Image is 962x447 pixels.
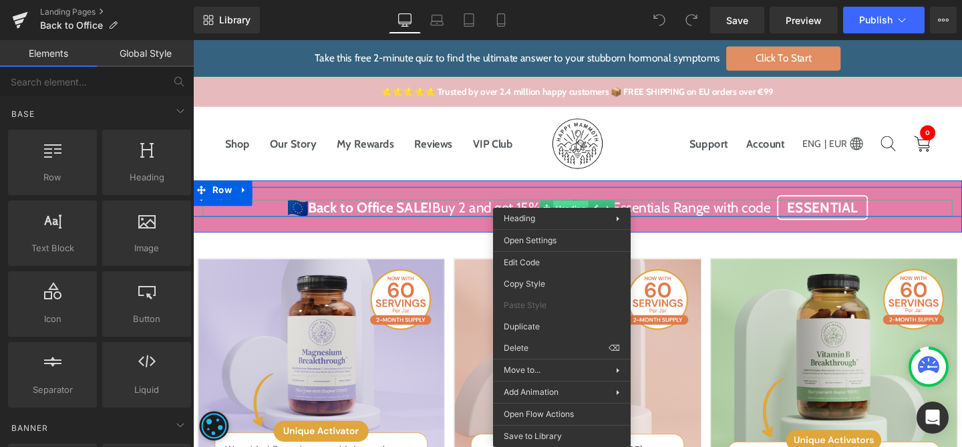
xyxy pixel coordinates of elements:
div: Cookie consent button [7,390,37,421]
button: Redo [678,7,705,33]
a: Tablet [453,7,485,33]
span: Save [726,13,748,27]
a: Laptop [421,7,453,33]
img: HM_Logo_Black_1.webp [377,82,431,136]
span: EUR [669,101,687,118]
span: Delete [504,342,609,354]
span: Click To Start [560,7,681,32]
a: Landing Pages [40,7,194,17]
span: Heading [106,170,187,184]
span: Copy Style [504,278,620,290]
a: Preview [770,7,838,33]
span: Text Block [12,241,93,255]
button: Undo [646,7,673,33]
span: Open Flow Actions [504,408,620,420]
a: ENG|EUR [641,101,704,118]
div: Open Intercom Messenger [917,402,949,434]
a: Desktop [389,7,421,33]
span: Open Settings [504,235,620,247]
a: Expand / Collapse [45,148,62,168]
span: ENG [641,101,660,118]
span: Paste Style [504,299,620,311]
nav: Main navigation [33,100,336,118]
a: Expand / Collapse [430,168,444,184]
a: Our Story [81,102,130,116]
span: Banner [10,422,49,434]
span: 0 [764,90,780,106]
a: Open cart [758,95,775,120]
span: Heading [504,213,535,223]
span: Image [106,241,187,255]
span: Icon [12,312,93,326]
a: Global Style [97,40,194,67]
strong: Back to Office SALE! [100,167,252,185]
span: Heading [379,169,416,185]
span: Edit Code [504,257,620,269]
span: Row [12,170,93,184]
span: Preview [786,13,822,27]
a: New Library [194,7,260,33]
span: Button [106,312,187,326]
span: Library [219,14,251,26]
strong: ESSENTIAL [625,167,699,185]
span: Liquid [106,383,187,397]
a: Mobile [485,7,517,33]
span: Back to Office [40,20,103,31]
span: Separator [12,383,93,397]
span: Row [17,148,45,168]
a: Reviews [232,102,273,116]
a: Account [581,100,622,118]
a: My Rewards [151,102,211,116]
a: VIP Club [294,102,336,116]
span: Move to... [504,364,616,376]
span: Base [10,108,36,120]
button: More [930,7,957,33]
span: Publish [859,15,893,25]
a: Shop [33,102,59,116]
span: Add Animation [504,386,616,398]
span: Duplicate [504,321,620,333]
img: b2b2b245.png [691,102,704,116]
span: ⌫ [609,342,620,354]
button: Publish [843,7,925,33]
span: Save to Library [504,430,620,442]
a: ⭐⭐⭐⭐⭐ Trusted by over 2.4 million happy customers 📦 FREE SHIPPING on EU orders over €99 [198,48,611,60]
a: Support [522,100,563,118]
